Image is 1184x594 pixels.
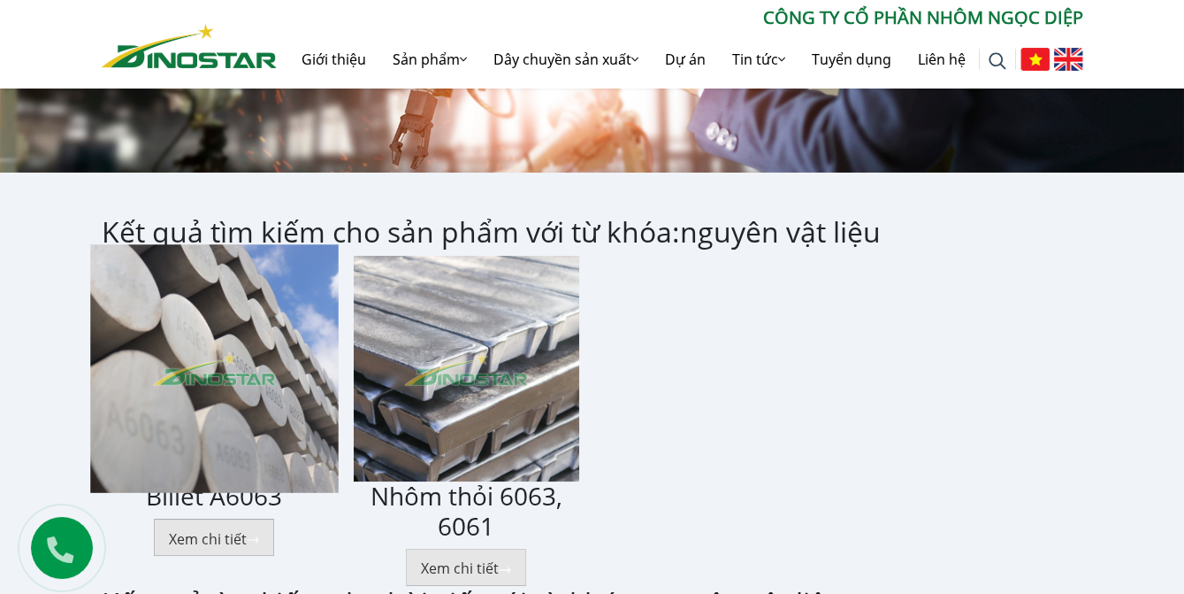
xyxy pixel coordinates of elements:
[680,212,881,251] span: nguyên vật liệu
[102,215,1083,249] h2: Kết quả tìm kiếm cho sản phẩm với từ khóa:
[652,31,719,88] a: Dự án
[102,24,277,68] img: Nhôm Dinostar
[102,482,327,512] h3: Billet A6063
[288,31,379,88] a: Giới thiệu
[354,482,579,541] h3: Nhôm thỏi 6063, 6061
[277,4,1083,31] p: CÔNG TY CỔ PHẦN NHÔM NGỌC DIỆP
[719,31,798,88] a: Tin tức
[154,519,274,556] button: Xem chi tiết
[379,31,480,88] a: Sản phẩm
[480,31,652,88] a: Dây chuyền sản xuất
[1054,48,1083,71] img: English
[989,52,1006,70] img: search
[798,31,905,88] a: Tuyển dụng
[1020,48,1050,71] img: Tiếng Việt
[406,549,526,586] button: Xem chi tiết
[905,31,979,88] a: Liên hệ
